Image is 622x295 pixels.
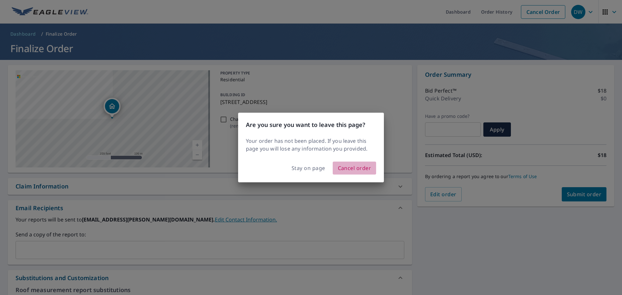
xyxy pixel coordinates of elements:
[338,164,371,173] span: Cancel order
[246,120,376,129] h3: Are you sure you want to leave this page?
[333,162,376,175] button: Cancel order
[292,164,325,173] span: Stay on page
[246,137,376,153] p: Your order has not been placed. If you leave this page you will lose any information you provided.
[287,162,330,174] button: Stay on page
